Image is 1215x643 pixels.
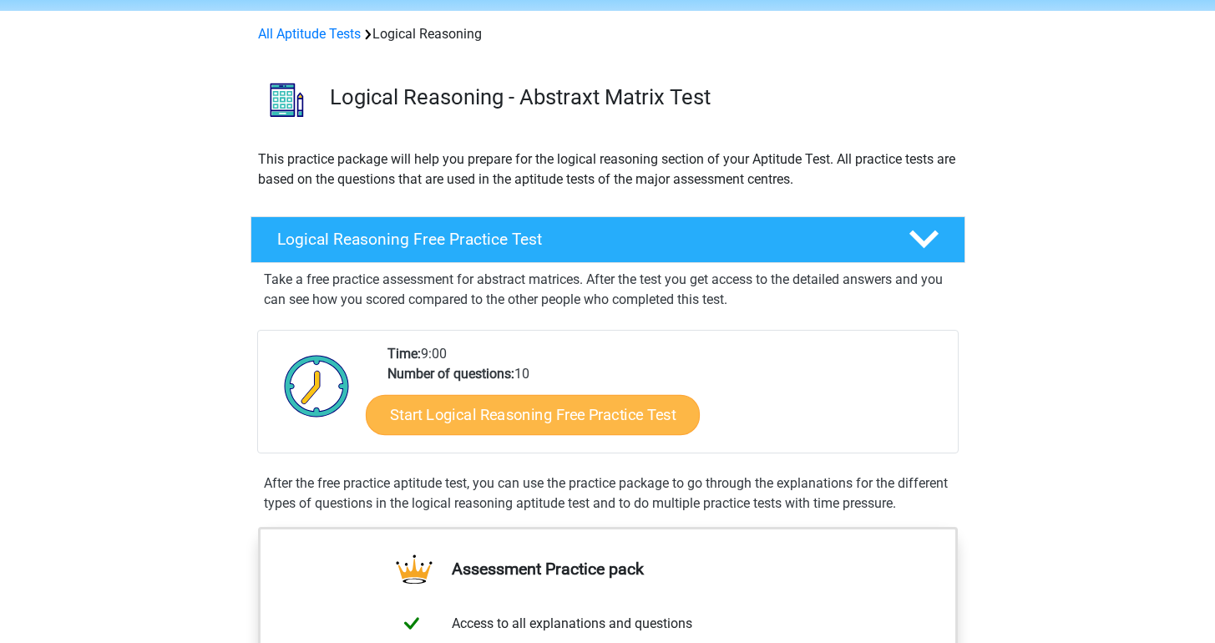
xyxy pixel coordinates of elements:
a: Logical Reasoning Free Practice Test [244,216,972,263]
img: logical reasoning [251,64,322,135]
div: After the free practice aptitude test, you can use the practice package to go through the explana... [257,473,959,514]
div: Logical Reasoning [251,24,964,44]
img: Clock [275,344,359,428]
p: This practice package will help you prepare for the logical reasoning section of your Aptitude Te... [258,149,958,190]
div: 9:00 10 [375,344,957,453]
b: Time: [387,346,421,362]
h3: Logical Reasoning - Abstraxt Matrix Test [330,84,952,110]
h4: Logical Reasoning Free Practice Test [277,230,882,249]
p: Take a free practice assessment for abstract matrices. After the test you get access to the detai... [264,270,952,310]
a: Start Logical Reasoning Free Practice Test [366,394,700,434]
a: All Aptitude Tests [258,26,361,42]
b: Number of questions: [387,366,514,382]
